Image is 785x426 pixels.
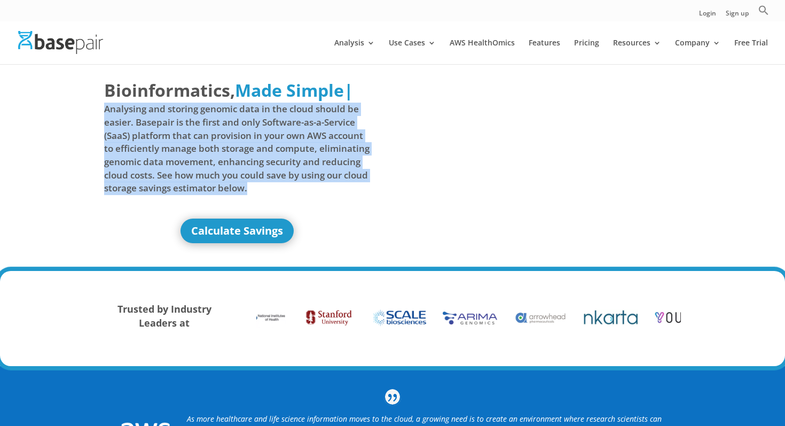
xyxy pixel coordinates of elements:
[401,78,666,228] iframe: Basepair - NGS Analysis Simplified
[574,39,599,64] a: Pricing
[104,103,370,195] span: Analysing and storing genomic data in the cloud should be easier. Basepair is the first and only ...
[235,79,344,102] span: Made Simple
[180,219,294,243] a: Calculate Savings
[117,303,211,329] strong: Trusted by Industry Leaders at
[613,39,661,64] a: Resources
[450,39,515,64] a: AWS HealthOmics
[104,78,235,103] span: Bioinformatics,
[389,39,436,64] a: Use Cases
[18,31,103,54] img: Basepair
[699,10,716,21] a: Login
[675,39,720,64] a: Company
[734,39,768,64] a: Free Trial
[344,79,354,102] span: |
[334,39,375,64] a: Analysis
[726,10,749,21] a: Sign up
[529,39,560,64] a: Features
[758,5,769,16] svg: Search
[758,5,769,21] a: Search Icon Link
